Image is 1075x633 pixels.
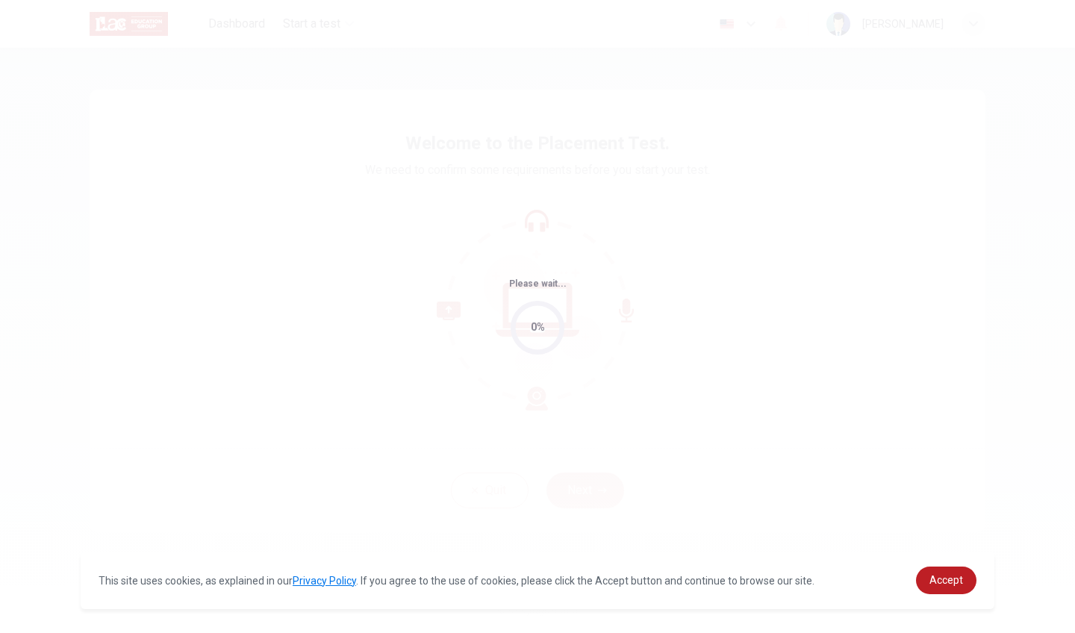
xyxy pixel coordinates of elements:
[293,575,356,587] a: Privacy Policy
[509,278,567,289] span: Please wait...
[99,575,814,587] span: This site uses cookies, as explained in our . If you agree to the use of cookies, please click th...
[916,567,976,594] a: dismiss cookie message
[531,319,545,336] div: 0%
[81,552,994,609] div: cookieconsent
[929,574,963,586] span: Accept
